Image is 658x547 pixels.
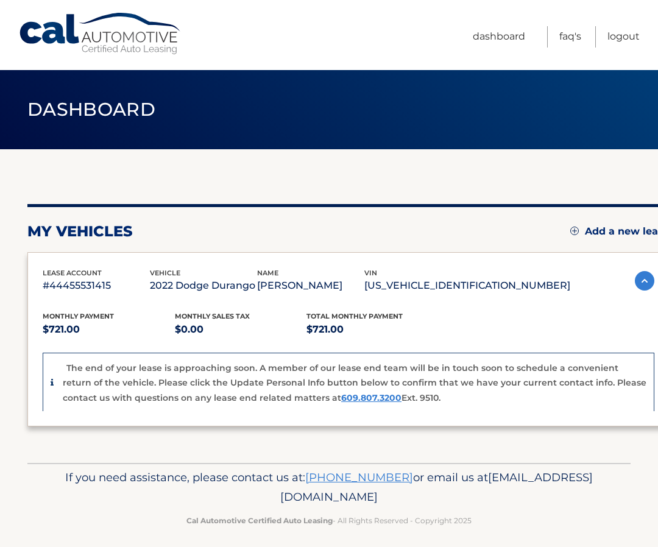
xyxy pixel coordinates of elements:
[43,269,102,277] span: lease account
[150,277,257,294] p: 2022 Dodge Durango
[306,321,439,338] p: $721.00
[186,516,333,525] strong: Cal Automotive Certified Auto Leasing
[43,312,114,320] span: Monthly Payment
[257,269,278,277] span: name
[341,392,402,403] a: 609.807.3200
[63,362,646,403] p: The end of your lease is approaching soon. A member of our lease end team will be in touch soon t...
[46,468,612,507] p: If you need assistance, please contact us at: or email us at
[27,222,133,241] h2: my vehicles
[473,26,525,48] a: Dashboard
[43,321,175,338] p: $721.00
[607,26,640,48] a: Logout
[27,98,155,121] span: Dashboard
[46,514,612,527] p: - All Rights Reserved - Copyright 2025
[175,312,250,320] span: Monthly sales Tax
[635,271,654,291] img: accordion-active.svg
[364,269,377,277] span: vin
[364,277,570,294] p: [US_VEHICLE_IDENTIFICATION_NUMBER]
[570,227,579,235] img: add.svg
[257,277,364,294] p: [PERSON_NAME]
[280,470,593,504] span: [EMAIL_ADDRESS][DOMAIN_NAME]
[305,470,413,484] a: [PHONE_NUMBER]
[43,277,150,294] p: #44455531415
[175,321,307,338] p: $0.00
[559,26,581,48] a: FAQ's
[306,312,403,320] span: Total Monthly Payment
[150,269,180,277] span: vehicle
[18,12,183,55] a: Cal Automotive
